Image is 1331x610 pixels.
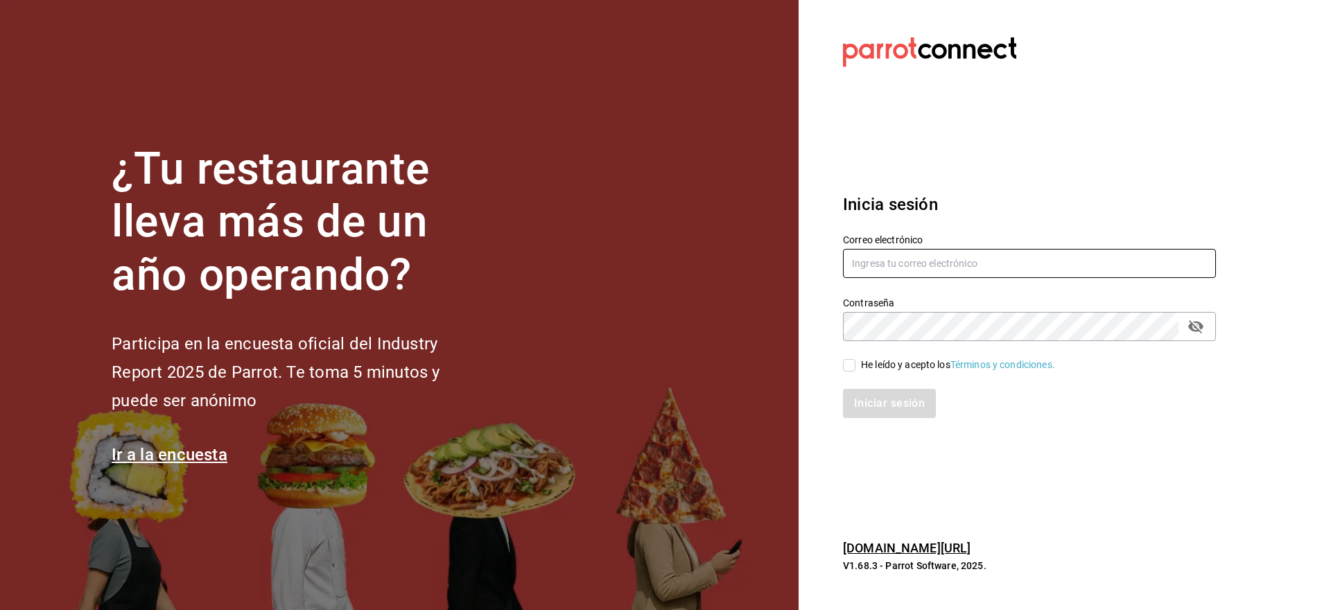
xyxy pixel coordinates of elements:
[843,541,971,555] a: [DOMAIN_NAME][URL]
[843,559,1216,573] p: V1.68.3 - Parrot Software, 2025.
[861,358,1055,372] div: He leído y acepto los
[112,143,486,302] h1: ¿Tu restaurante lleva más de un año operando?
[843,249,1216,278] input: Ingresa tu correo electrónico
[1184,315,1208,338] button: passwordField
[112,445,227,464] a: Ir a la encuesta
[950,359,1055,370] a: Términos y condiciones.
[843,192,1216,217] h3: Inicia sesión
[843,297,1216,307] label: Contraseña
[112,330,486,415] h2: Participa en la encuesta oficial del Industry Report 2025 de Parrot. Te toma 5 minutos y puede se...
[843,234,1216,244] label: Correo electrónico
